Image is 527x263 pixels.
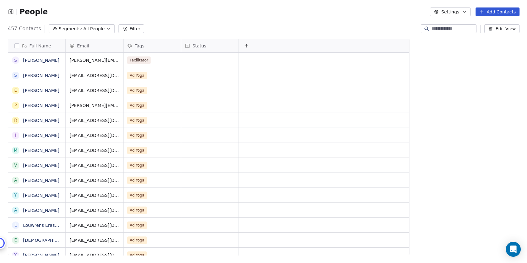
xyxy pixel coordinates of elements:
[123,39,181,52] div: Tags
[14,252,17,258] div: Y
[476,7,520,16] button: Add Contacts
[70,207,119,213] span: [EMAIL_ADDRESS][DOMAIN_NAME]
[70,222,119,228] span: [EMAIL_ADDRESS][DOMAIN_NAME]
[430,7,470,16] button: Settings
[127,251,147,259] span: AdiYoga
[127,72,147,79] span: AdiYoga
[14,207,17,213] div: A
[127,132,147,139] span: AdiYoga
[70,117,119,124] span: [EMAIL_ADDRESS][DOMAIN_NAME]
[70,87,119,94] span: [EMAIL_ADDRESS][DOMAIN_NAME]
[70,162,119,168] span: [EMAIL_ADDRESS][DOMAIN_NAME]
[127,117,147,124] span: AdiYoga
[8,39,65,52] div: Full Name
[23,178,59,183] a: [PERSON_NAME]
[14,192,17,198] div: Y
[70,147,119,153] span: [EMAIL_ADDRESS][DOMAIN_NAME]
[14,72,17,79] div: S
[127,177,147,184] span: AdiYoga
[66,53,410,256] div: grid
[70,177,119,183] span: [EMAIL_ADDRESS][DOMAIN_NAME]
[70,252,119,258] span: [EMAIL_ADDRESS][DOMAIN_NAME]
[14,237,17,243] div: E
[8,53,66,256] div: grid
[127,162,147,169] span: AdiYoga
[23,193,59,198] a: [PERSON_NAME]
[23,58,59,63] a: [PERSON_NAME]
[127,222,147,229] span: AdiYoga
[23,73,59,78] a: [PERSON_NAME]
[70,57,119,63] span: [PERSON_NAME][EMAIL_ADDRESS][DOMAIN_NAME]
[70,132,119,139] span: [EMAIL_ADDRESS][DOMAIN_NAME]
[8,25,41,32] span: 457 Contacts
[14,57,17,64] div: S
[192,43,206,49] span: Status
[14,147,17,153] div: M
[23,253,59,258] a: [PERSON_NAME]
[14,102,17,109] div: P
[127,236,147,244] span: AdiYoga
[23,88,59,93] a: [PERSON_NAME]
[23,223,64,228] a: Louwrens Erasmus
[23,208,59,213] a: [PERSON_NAME]
[127,207,147,214] span: AdiYoga
[127,147,147,154] span: AdiYoga
[23,163,59,168] a: [PERSON_NAME]
[506,242,521,257] div: Open Intercom Messenger
[70,237,119,243] span: [EMAIL_ADDRESS][DOMAIN_NAME]
[14,162,17,168] div: V
[127,56,151,64] span: Facilitator
[70,192,119,198] span: [EMAIL_ADDRESS][DOMAIN_NAME]
[23,133,59,138] a: [PERSON_NAME]
[14,222,17,228] div: L
[29,43,51,49] span: Full Name
[70,72,119,79] span: [EMAIL_ADDRESS][DOMAIN_NAME]
[23,118,59,123] a: [PERSON_NAME]
[14,117,17,124] div: R
[127,102,147,109] span: AdiYoga
[484,24,520,33] button: Edit View
[118,24,144,33] button: Filter
[15,132,16,139] div: I
[127,87,147,94] span: AdiYoga
[14,177,17,183] div: A
[19,7,48,17] span: People
[135,43,144,49] span: Tags
[77,43,89,49] span: Email
[127,192,147,199] span: AdiYoga
[14,87,17,94] div: E
[70,102,119,109] span: [PERSON_NAME][EMAIL_ADDRESS][DOMAIN_NAME]
[66,39,123,52] div: Email
[83,26,104,32] span: All People
[23,238,100,243] a: [DEMOGRAPHIC_DATA] Padayachee
[181,39,239,52] div: Status
[59,26,82,32] span: Segments:
[23,103,59,108] a: [PERSON_NAME]
[23,148,59,153] a: [PERSON_NAME]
